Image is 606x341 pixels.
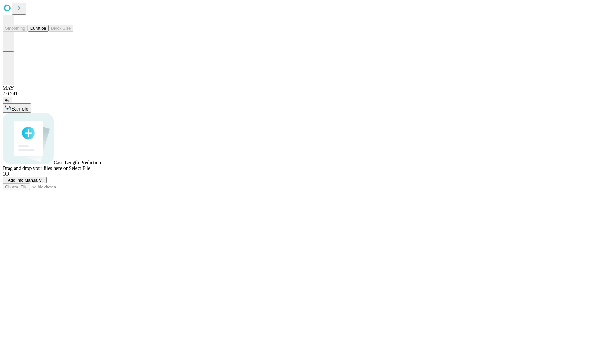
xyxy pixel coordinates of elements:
[3,97,12,103] button: @
[69,165,90,171] span: Select File
[49,25,73,32] button: Block Size
[3,103,31,113] button: Sample
[3,165,68,171] span: Drag and drop your files here or
[3,177,47,183] button: Add Info Manually
[3,85,603,91] div: MAY
[8,178,42,182] span: Add Info Manually
[3,171,9,176] span: OR
[28,25,49,32] button: Duration
[54,160,101,165] span: Case Length Prediction
[3,91,603,97] div: 2.0.241
[3,25,28,32] button: Smoothing
[5,98,9,102] span: @
[11,106,28,111] span: Sample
